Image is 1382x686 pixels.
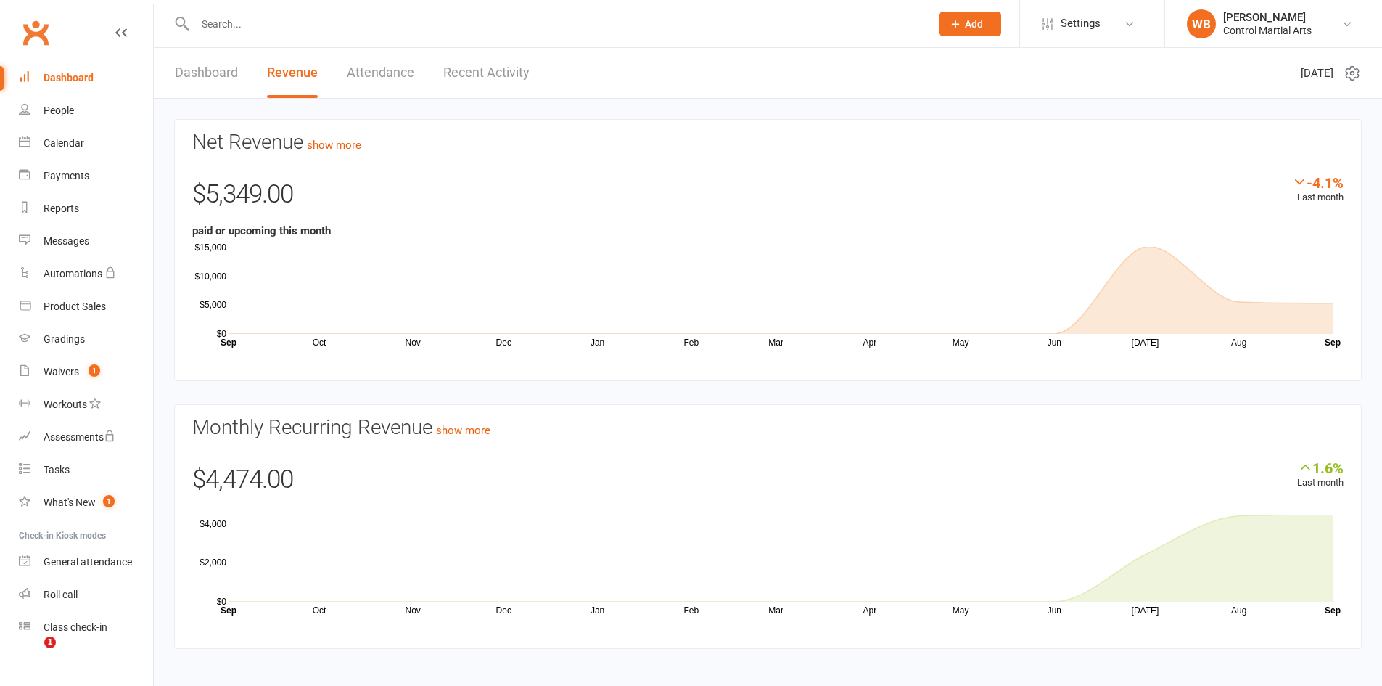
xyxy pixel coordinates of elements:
[19,421,153,454] a: Assessments
[44,366,79,377] div: Waivers
[19,225,153,258] a: Messages
[15,637,49,671] iframe: Intercom live chat
[436,424,490,437] a: show more
[44,589,78,600] div: Roll call
[44,268,102,279] div: Automations
[44,464,70,475] div: Tasks
[19,127,153,160] a: Calendar
[89,364,100,377] span: 1
[44,105,74,116] div: People
[44,399,87,410] div: Workouts
[19,356,153,388] a: Waivers 1
[1292,174,1344,190] div: -4.1%
[191,14,921,34] input: Search...
[19,62,153,94] a: Dashboard
[1223,11,1312,24] div: [PERSON_NAME]
[19,486,153,519] a: What's New1
[175,48,238,98] a: Dashboard
[44,170,89,181] div: Payments
[347,48,414,98] a: Attendance
[44,235,89,247] div: Messages
[192,131,1344,154] h3: Net Revenue
[19,160,153,192] a: Payments
[19,579,153,611] a: Roll call
[19,290,153,323] a: Product Sales
[1223,24,1312,37] div: Control Martial Arts
[44,137,84,149] div: Calendar
[443,48,530,98] a: Recent Activity
[307,139,361,152] a: show more
[44,203,79,214] div: Reports
[19,388,153,421] a: Workouts
[19,192,153,225] a: Reports
[44,556,132,568] div: General attendance
[1061,7,1101,40] span: Settings
[44,333,85,345] div: Gradings
[19,323,153,356] a: Gradings
[44,497,96,508] div: What's New
[1297,460,1344,475] div: 1.6%
[965,18,983,30] span: Add
[939,12,1001,36] button: Add
[1301,65,1333,82] span: [DATE]
[19,94,153,127] a: People
[192,174,1344,222] div: $5,349.00
[19,258,153,290] a: Automations
[1187,9,1216,38] div: WB
[44,72,94,83] div: Dashboard
[19,546,153,579] a: General attendance kiosk mode
[1297,460,1344,491] div: Last month
[44,301,106,312] div: Product Sales
[192,417,1344,439] h3: Monthly Recurring Revenue
[44,621,107,633] div: Class check-in
[103,495,115,507] span: 1
[192,224,331,237] strong: paid or upcoming this month
[44,431,115,443] div: Assessments
[19,611,153,644] a: Class kiosk mode
[267,48,318,98] a: Revenue
[1292,174,1344,205] div: Last month
[192,460,1344,507] div: $4,474.00
[17,15,54,51] a: Clubworx
[44,637,56,648] span: 1
[19,454,153,486] a: Tasks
